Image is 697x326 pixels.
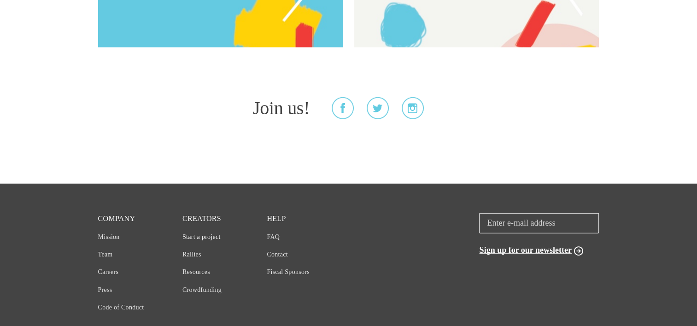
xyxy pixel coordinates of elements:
a: FAQ [267,233,280,240]
a: Help [267,215,286,222]
h2: Join us! [253,97,310,119]
button: Sign up for our newsletter [479,244,583,257]
input: Enter e-mail address [479,213,599,233]
a: Mission [98,233,120,240]
a: Press [98,286,112,293]
a: Creators [182,215,221,222]
a: Crowdfunding [182,286,222,293]
a: Fiscal Sponsors [267,268,310,275]
a: Start a project [182,233,221,240]
a: Careers [98,268,119,275]
a: Code of Conduct [98,304,144,311]
a: Team [98,251,113,258]
span: Sign up for our newsletter [479,245,571,255]
a: Rallies [182,251,201,258]
a: Contact [267,251,288,258]
a: Company [98,215,135,222]
a: Resources [182,268,210,275]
